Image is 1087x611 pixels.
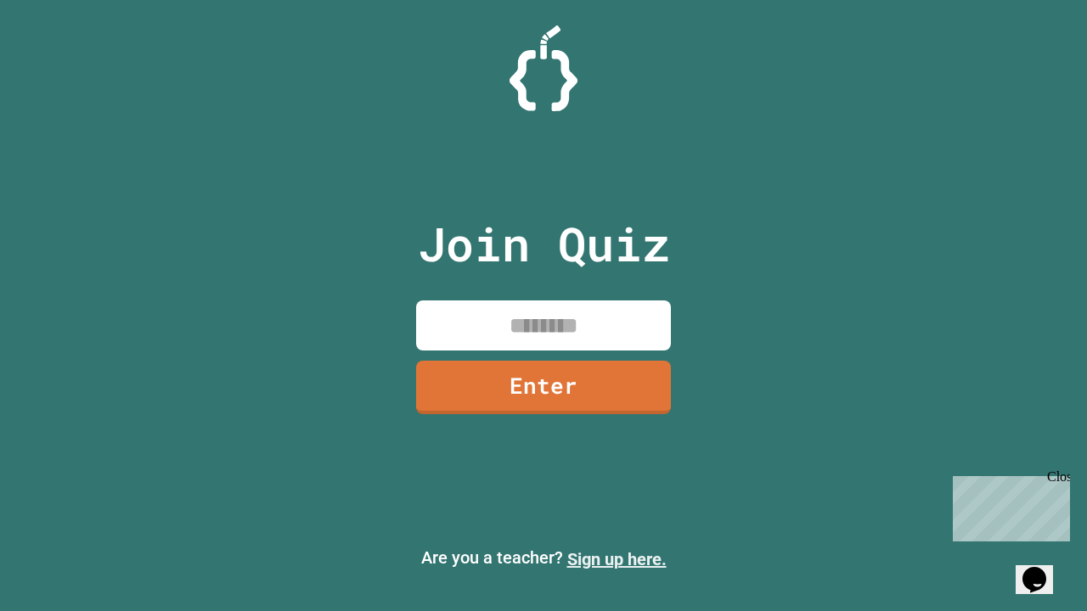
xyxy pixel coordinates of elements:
iframe: chat widget [946,469,1070,541]
p: Join Quiz [418,209,670,279]
iframe: chat widget [1016,543,1070,594]
div: Chat with us now!Close [7,7,117,108]
p: Are you a teacher? [14,545,1073,572]
img: Logo.svg [510,25,577,111]
a: Sign up here. [567,549,667,569]
a: Enter [416,361,671,414]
